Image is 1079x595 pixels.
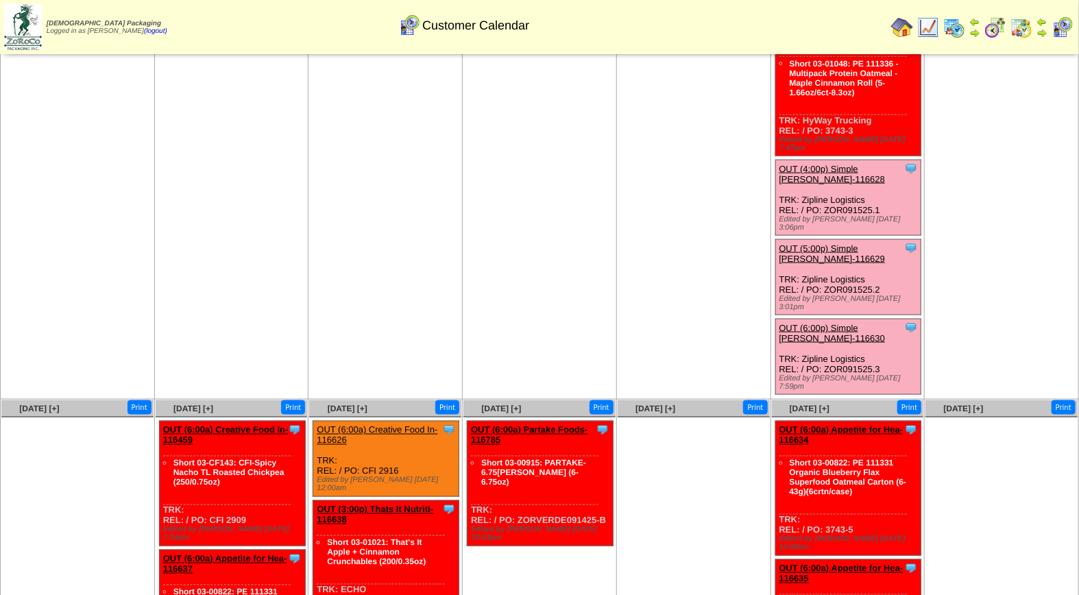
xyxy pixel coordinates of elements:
img: calendarcustomer.gif [398,14,420,36]
button: Print [281,400,305,415]
div: TRK: Zipline Logistics REL: / PO: ZOR091525.2 [775,240,921,315]
a: OUT (6:00p) Simple [PERSON_NAME]-116630 [779,323,886,343]
a: OUT (3:00p) Thats It Nutriti-116638 [317,505,433,525]
a: [DATE] [+] [635,404,675,413]
button: Print [1052,400,1076,415]
img: arrowleft.gif [969,16,980,27]
img: arrowright.gif [1036,27,1047,38]
img: arrowleft.gif [1036,16,1047,27]
div: TRK: Zipline Logistics REL: / PO: ZOR091525.1 [775,160,921,236]
img: Tooltip [596,423,609,437]
img: Tooltip [904,423,918,437]
div: TRK: REL: / PO: CFI 2909 [159,422,305,546]
a: OUT (6:00a) Partake Foods-116785 [471,425,588,446]
div: Edited by [PERSON_NAME] [DATE] 3:06pm [779,215,921,232]
img: calendarblend.gif [984,16,1006,38]
a: [DATE] [+] [944,404,984,413]
img: line_graph.gif [917,16,939,38]
button: Print [897,400,921,415]
img: Tooltip [904,561,918,575]
img: calendarcustomer.gif [1052,16,1074,38]
img: calendarprod.gif [943,16,965,38]
span: [DEMOGRAPHIC_DATA] Packaging [47,20,161,27]
a: Short 03-00915: PARTAKE-6.75[PERSON_NAME] (6-6.75oz) [481,459,586,487]
img: home.gif [891,16,913,38]
span: Logged in as [PERSON_NAME] [47,20,167,35]
div: Edited by [PERSON_NAME] [DATE] 10:33pm [471,526,613,542]
a: Short 03-CF143: CFI-Spicy Nacho TL Roasted Chickpea (250/0.75oz) [173,459,284,487]
img: calendarinout.gif [1010,16,1032,38]
button: Print [128,400,151,415]
a: [DATE] [+] [173,404,213,413]
a: OUT (6:00a) Appetite for Hea-116634 [779,425,904,446]
div: TRK: REL: / PO: ZORVERDE091425-B [468,422,614,546]
a: OUT (5:00p) Simple [PERSON_NAME]-116629 [779,243,886,264]
a: Short 03-00822: PE 111331 Organic Blueberry Flax Superfood Oatmeal Carton (6-43g)(6crtn/case) [790,459,907,497]
span: Customer Calendar [422,19,529,33]
a: [DATE] [+] [328,404,367,413]
button: Print [590,400,614,415]
a: OUT (6:00a) Creative Food In-116626 [317,425,437,446]
div: Edited by [PERSON_NAME] [DATE] 12:00am [317,476,459,493]
a: OUT (6:00a) Creative Food In-116459 [163,425,289,446]
img: Tooltip [442,423,456,437]
img: Tooltip [442,502,456,516]
div: Edited by [PERSON_NAME] [DATE] 3:01pm [779,295,921,311]
div: Edited by [PERSON_NAME] [DATE] 12:00am [779,535,921,552]
img: Tooltip [904,321,918,335]
div: TRK: REL: / PO: 3743-5 [775,422,921,556]
img: zoroco-logo-small.webp [4,4,42,50]
a: [DATE] [+] [19,404,59,413]
div: TRK: REL: / PO: CFI 2916 [313,422,459,497]
a: [DATE] [+] [481,404,521,413]
a: Short 03-01021: That's It Apple + Cinnamon Crunchables (200/0.35oz) [327,538,426,567]
img: arrowright.gif [969,27,980,38]
button: Print [435,400,459,415]
button: Print [743,400,767,415]
a: OUT (6:00a) Appetite for Hea-116637 [163,554,287,574]
div: Edited by [PERSON_NAME] [DATE] 7:34pm [163,526,305,542]
img: Tooltip [288,423,302,437]
a: [DATE] [+] [790,404,829,413]
div: Edited by [PERSON_NAME] [DATE] 7:59pm [779,374,921,391]
div: TRK: Zipline Logistics REL: / PO: ZOR091525.3 [775,319,921,395]
a: OUT (4:00p) Simple [PERSON_NAME]-116628 [779,164,886,184]
div: Edited by [PERSON_NAME] [DATE] 7:47pm [779,136,921,152]
img: Tooltip [904,241,918,255]
a: (logout) [144,27,167,35]
img: Tooltip [288,552,302,566]
a: OUT (6:00a) Appetite for Hea-116635 [779,563,904,584]
img: Tooltip [904,162,918,175]
a: Short 03-01048: PE 111336 - Multipack Protein Oatmeal - Maple Cinnamon Roll (5-1.66oz/6ct-8.3oz) [790,59,899,97]
div: TRK: HyWay Trucking REL: / PO: 3743-3 [775,22,921,156]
